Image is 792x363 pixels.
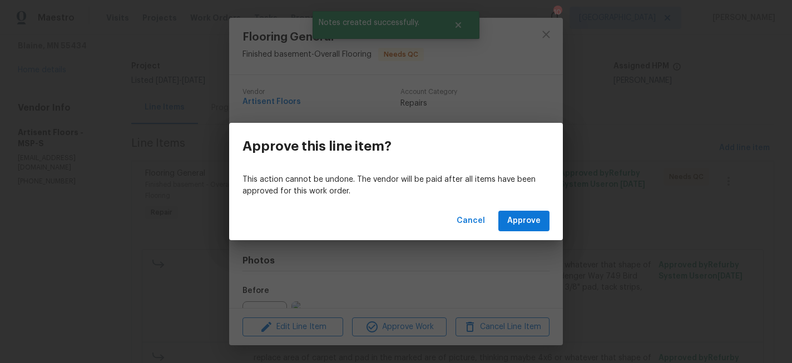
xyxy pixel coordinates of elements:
[457,214,485,228] span: Cancel
[452,211,489,231] button: Cancel
[498,211,550,231] button: Approve
[242,138,392,154] h3: Approve this line item?
[507,214,541,228] span: Approve
[242,174,550,197] p: This action cannot be undone. The vendor will be paid after all items have been approved for this...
